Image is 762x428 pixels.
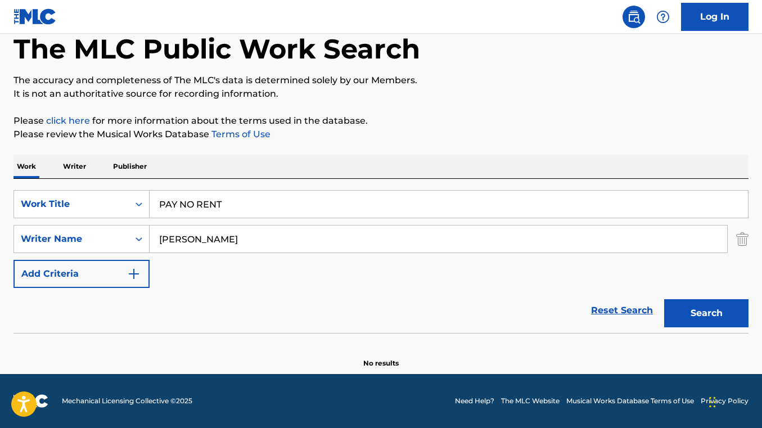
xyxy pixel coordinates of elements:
a: Reset Search [585,298,659,323]
img: MLC Logo [13,8,57,25]
form: Search Form [13,190,749,333]
p: Work [13,155,39,178]
p: Writer [60,155,89,178]
p: Publisher [110,155,150,178]
a: Musical Works Database Terms of Use [566,396,694,406]
img: logo [13,394,48,408]
img: help [656,10,670,24]
a: Public Search [623,6,645,28]
h1: The MLC Public Work Search [13,32,420,66]
div: Help [652,6,674,28]
img: search [627,10,641,24]
iframe: Chat Widget [706,374,762,428]
button: Search [664,299,749,327]
div: Writer Name [21,232,122,246]
div: Work Title [21,197,122,211]
img: 9d2ae6d4665cec9f34b9.svg [127,267,141,281]
a: Log In [681,3,749,31]
div: Drag [709,385,716,419]
button: Add Criteria [13,260,150,288]
a: click here [46,115,90,126]
img: Delete Criterion [736,225,749,253]
a: Privacy Policy [701,396,749,406]
p: No results [363,345,399,368]
p: The accuracy and completeness of The MLC's data is determined solely by our Members. [13,74,749,87]
p: Please review the Musical Works Database [13,128,749,141]
p: Please for more information about the terms used in the database. [13,114,749,128]
a: Need Help? [455,396,494,406]
a: The MLC Website [501,396,560,406]
a: Terms of Use [209,129,270,139]
span: Mechanical Licensing Collective © 2025 [62,396,192,406]
p: It is not an authoritative source for recording information. [13,87,749,101]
